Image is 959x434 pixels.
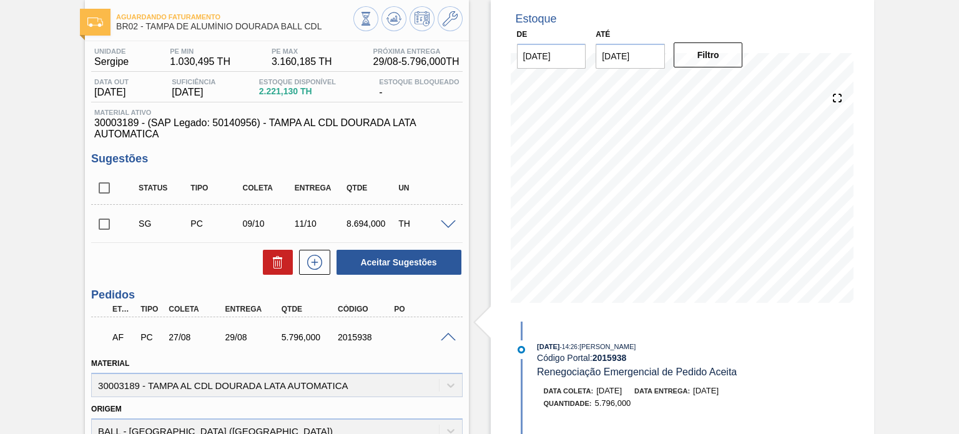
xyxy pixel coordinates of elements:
span: Data entrega: [634,387,690,395]
img: atual [518,346,525,353]
span: Material ativo [94,109,459,116]
div: 2015938 [335,332,396,342]
h3: Pedidos [91,289,462,302]
div: 09/10/2025 [240,219,297,229]
span: Estoque Disponível [259,78,336,86]
label: Material [91,359,129,368]
span: Data out [94,78,129,86]
span: [DATE] [172,87,215,98]
button: Ir ao Master Data / Geral [438,6,463,31]
span: Data coleta: [544,387,594,395]
div: Código Portal: [537,353,834,363]
label: Até [596,30,610,39]
div: Pedido de Compra [137,332,165,342]
span: 2.221,130 TH [259,87,336,96]
input: dd/mm/yyyy [517,44,586,69]
span: PE MAX [272,47,332,55]
span: Suficiência [172,78,215,86]
span: Unidade [94,47,129,55]
div: 27/08/2025 [165,332,227,342]
div: UN [395,184,452,192]
span: Aguardando Faturamento [116,13,353,21]
div: Entrega [222,305,284,313]
button: Aceitar Sugestões [337,250,461,275]
span: 29/08 - 5.796,000 TH [373,56,460,67]
div: 29/08/2025 [222,332,284,342]
span: [DATE] [596,386,622,395]
span: 1.030,495 TH [170,56,230,67]
div: Estoque [516,12,557,26]
div: - [376,78,462,98]
input: dd/mm/yyyy [596,44,665,69]
div: 11/10/2025 [292,219,348,229]
span: 3.160,185 TH [272,56,332,67]
div: Coleta [240,184,297,192]
div: Sugestão Criada [135,219,192,229]
div: 8.694,000 [343,219,400,229]
div: Nova sugestão [293,250,330,275]
span: : [PERSON_NAME] [578,343,636,350]
strong: 2015938 [593,353,627,363]
span: Quantidade : [544,400,592,407]
span: [DATE] [94,87,129,98]
span: [DATE] [537,343,559,350]
div: Pedido de Compra [187,219,244,229]
p: AF [112,332,134,342]
span: Sergipe [94,56,129,67]
span: Estoque Bloqueado [379,78,459,86]
button: Programar Estoque [410,6,435,31]
div: Entrega [292,184,348,192]
button: Atualizar Gráfico [381,6,406,31]
div: 5.796,000 [278,332,340,342]
div: Coleta [165,305,227,313]
button: Visão Geral dos Estoques [353,6,378,31]
label: De [517,30,528,39]
span: Próxima Entrega [373,47,460,55]
div: Qtde [343,184,400,192]
span: Renegociação Emergencial de Pedido Aceita [537,367,737,377]
button: Filtro [674,42,743,67]
span: 30003189 - (SAP Legado: 50140956) - TAMPA AL CDL DOURADA LATA AUTOMATICA [94,117,459,140]
span: PE MIN [170,47,230,55]
div: Aceitar Sugestões [330,249,463,276]
div: PO [391,305,453,313]
span: 5.796,000 [595,398,631,408]
div: Código [335,305,396,313]
span: - 14:26 [560,343,578,350]
div: Tipo [137,305,165,313]
label: Origem [91,405,122,413]
div: Tipo [187,184,244,192]
span: BR02 - TAMPA DE ALUMÍNIO DOURADA BALL CDL [116,22,353,31]
div: Excluir Sugestões [257,250,293,275]
h3: Sugestões [91,152,462,165]
div: Etapa [109,305,137,313]
div: Status [135,184,192,192]
div: Qtde [278,305,340,313]
span: [DATE] [693,386,719,395]
div: Aguardando Faturamento [109,323,137,351]
img: Ícone [87,17,103,27]
div: TH [395,219,452,229]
